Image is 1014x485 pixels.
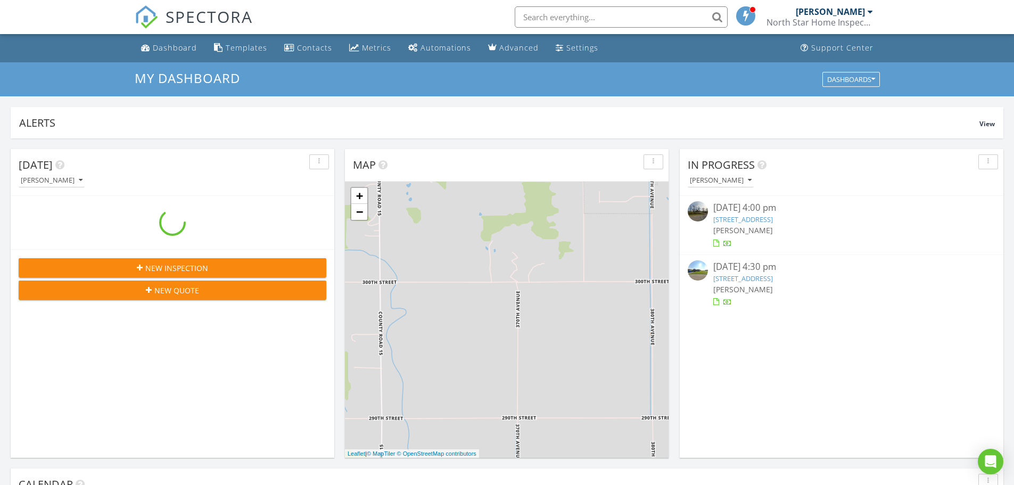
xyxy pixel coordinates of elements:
a: Dashboard [137,38,201,58]
button: New Inspection [19,258,326,277]
a: [STREET_ADDRESS] [713,215,773,224]
a: Metrics [345,38,395,58]
div: Metrics [362,43,391,53]
span: SPECTORA [166,5,253,28]
a: Zoom in [351,188,367,204]
div: Settings [566,43,598,53]
div: Open Intercom Messenger [978,449,1003,474]
a: Leaflet [348,450,365,457]
a: Settings [551,38,603,58]
a: Contacts [280,38,336,58]
a: SPECTORA [135,14,253,37]
div: Automations [421,43,471,53]
img: streetview [688,201,708,221]
span: New Inspection [145,262,208,274]
img: The Best Home Inspection Software - Spectora [135,5,158,29]
span: Map [353,158,376,172]
button: [PERSON_NAME] [19,174,85,188]
div: [PERSON_NAME] [21,177,83,184]
button: [PERSON_NAME] [688,174,754,188]
div: [DATE] 4:30 pm [713,260,970,274]
a: [DATE] 4:30 pm [STREET_ADDRESS] [PERSON_NAME] [688,260,995,308]
div: Dashboard [153,43,197,53]
a: Zoom out [351,204,367,220]
a: Templates [210,38,271,58]
div: North Star Home Inspection [766,17,873,28]
button: New Quote [19,281,326,300]
button: Dashboards [822,72,880,87]
span: [DATE] [19,158,53,172]
span: New Quote [154,285,199,296]
div: | [345,449,479,458]
span: [PERSON_NAME] [713,225,773,235]
div: Dashboards [827,76,875,83]
div: [DATE] 4:00 pm [713,201,970,215]
span: In Progress [688,158,755,172]
img: streetview [688,260,708,281]
a: © MapTiler [367,450,395,457]
a: [STREET_ADDRESS] [713,274,773,283]
div: Advanced [499,43,539,53]
a: [DATE] 4:00 pm [STREET_ADDRESS] [PERSON_NAME] [688,201,995,249]
div: Templates [226,43,267,53]
div: [PERSON_NAME] [690,177,752,184]
a: Support Center [796,38,878,58]
span: My Dashboard [135,69,240,87]
a: Automations (Basic) [404,38,475,58]
div: Support Center [811,43,873,53]
a: © OpenStreetMap contributors [397,450,476,457]
div: Alerts [19,116,979,130]
span: View [979,119,995,128]
input: Search everything... [515,6,728,28]
span: [PERSON_NAME] [713,284,773,294]
a: Advanced [484,38,543,58]
div: Contacts [297,43,332,53]
div: [PERSON_NAME] [796,6,865,17]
